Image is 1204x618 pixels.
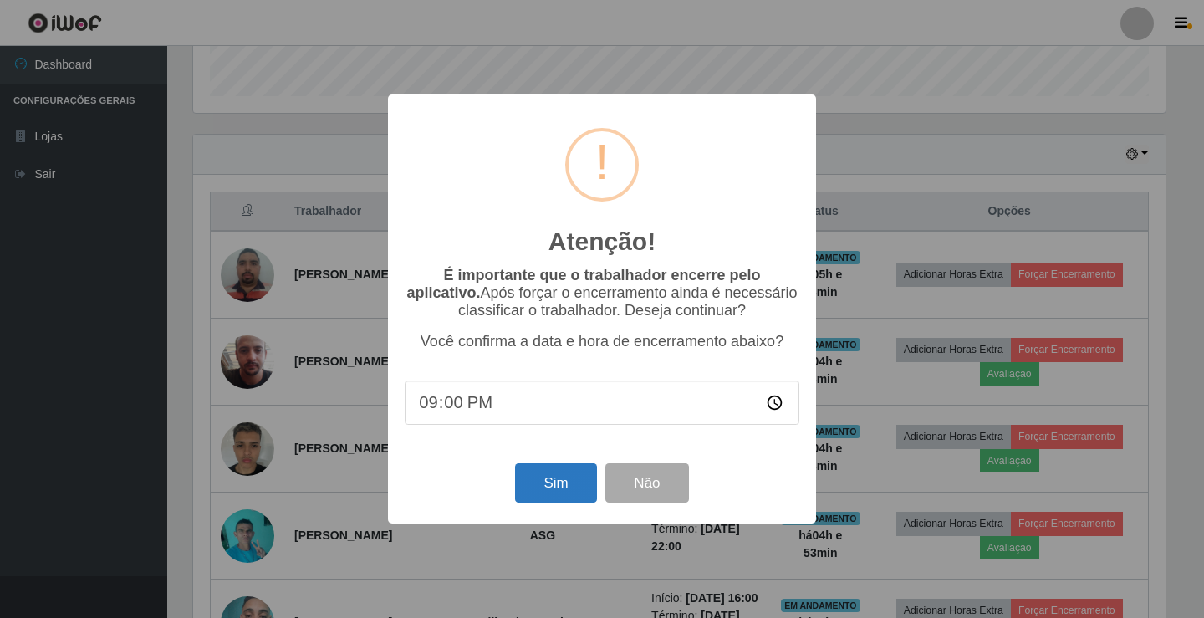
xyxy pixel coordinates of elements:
p: Após forçar o encerramento ainda é necessário classificar o trabalhador. Deseja continuar? [405,267,799,319]
p: Você confirma a data e hora de encerramento abaixo? [405,333,799,350]
button: Não [605,463,688,503]
b: É importante que o trabalhador encerre pelo aplicativo. [406,267,760,301]
button: Sim [515,463,596,503]
h2: Atenção! [548,227,656,257]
